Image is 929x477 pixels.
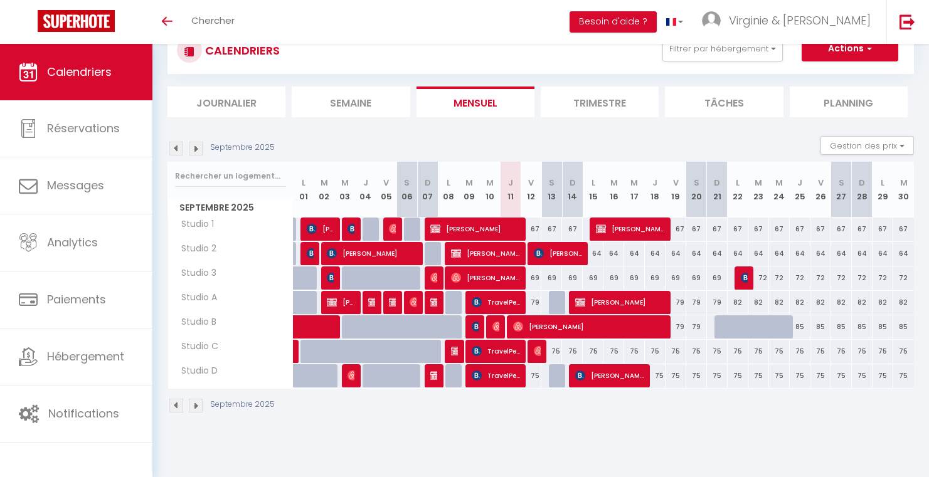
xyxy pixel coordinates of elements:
th: 27 [831,162,852,218]
span: [PERSON_NAME] [596,217,665,241]
span: [PERSON_NAME] [368,290,375,314]
th: 12 [521,162,541,218]
span: [PERSON_NAME] [389,290,396,314]
button: Besoin d'aide ? [570,11,657,33]
div: 64 [645,242,666,265]
abbr: V [818,177,824,189]
abbr: V [528,177,534,189]
div: 69 [624,266,645,290]
div: 75 [810,364,831,387]
span: Studio 1 [170,218,217,231]
div: 82 [873,291,893,314]
div: 75 [645,364,666,387]
span: Studio C [170,340,221,354]
span: [PERSON_NAME] [492,315,499,338]
th: 28 [852,162,873,218]
div: 75 [769,364,790,387]
span: Hébergement [47,349,124,364]
div: 75 [831,364,852,387]
div: 67 [893,218,914,241]
div: 64 [624,242,645,265]
div: 75 [645,340,666,363]
div: 82 [728,291,748,314]
abbr: M [610,177,618,189]
th: 03 [334,162,355,218]
div: 67 [728,218,748,241]
span: TravelPerk S.L.U. [472,364,520,387]
abbr: L [736,177,740,189]
li: Planning [790,86,908,117]
th: 11 [500,162,521,218]
th: 01 [294,162,314,218]
div: 75 [893,340,914,363]
div: 75 [790,364,810,387]
abbr: D [570,177,576,189]
button: Gestion des prix [820,136,914,155]
div: 67 [666,218,686,241]
div: 72 [748,266,769,290]
div: 67 [686,218,707,241]
div: 82 [893,291,914,314]
th: 18 [645,162,666,218]
div: 79 [686,315,707,338]
div: 64 [583,242,603,265]
span: Réservations [47,120,120,136]
div: 72 [852,266,873,290]
span: [PERSON_NAME] [PERSON_NAME] [575,364,644,387]
div: 75 [852,364,873,387]
th: 23 [748,162,769,218]
div: 67 [562,218,583,241]
span: Studio A [170,291,220,305]
span: [PERSON_NAME]-[PERSON_NAME] [348,364,354,387]
abbr: D [859,177,865,189]
div: 75 [852,340,873,363]
div: 67 [873,218,893,241]
div: 64 [852,242,873,265]
span: [PERSON_NAME] [534,339,541,363]
abbr: J [363,177,368,189]
div: 85 [893,315,914,338]
div: 67 [748,218,769,241]
button: Filtrer par hébergement [662,36,783,61]
p: Septembre 2025 [210,399,275,411]
div: 75 [810,340,831,363]
div: 64 [810,242,831,265]
th: 26 [810,162,831,218]
span: [PERSON_NAME] [307,217,334,241]
span: Studio 2 [170,242,220,256]
div: 85 [790,315,810,338]
div: 75 [707,340,728,363]
div: 64 [707,242,728,265]
th: 08 [438,162,459,218]
div: 79 [686,291,707,314]
div: 67 [541,218,562,241]
span: [PERSON_NAME] [389,217,396,241]
div: 75 [728,364,748,387]
span: Septembre 2025 [168,199,293,217]
span: [PERSON_NAME] [327,290,354,314]
div: 75 [790,340,810,363]
div: 64 [873,242,893,265]
div: 75 [748,364,769,387]
span: [PERSON_NAME] [741,266,748,290]
div: 69 [603,266,624,290]
h3: CALENDRIERS [202,36,280,65]
div: 67 [707,218,728,241]
th: 20 [686,162,707,218]
div: 85 [873,315,893,338]
abbr: V [383,177,389,189]
abbr: S [549,177,555,189]
th: 16 [603,162,624,218]
th: 13 [541,162,562,218]
div: 82 [831,291,852,314]
div: 69 [666,266,686,290]
th: 22 [728,162,748,218]
th: 25 [790,162,810,218]
span: Virginie & [PERSON_NAME] [729,13,871,28]
li: Mensuel [417,86,534,117]
div: 67 [790,218,810,241]
div: 72 [769,266,790,290]
div: 75 [686,364,707,387]
input: Rechercher un logement... [175,165,286,187]
span: [PERSON_NAME] [513,315,665,338]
